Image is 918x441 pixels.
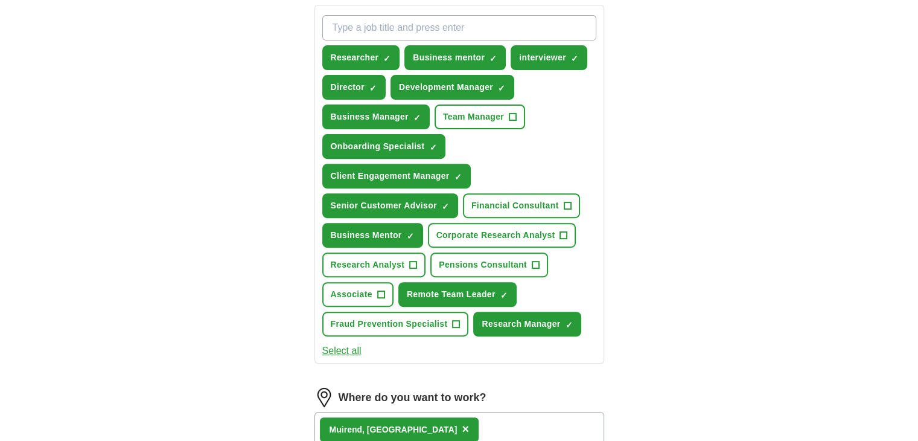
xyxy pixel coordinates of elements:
button: Fraud Prevention Specialist [322,312,469,336]
button: Corporate Research Analyst [428,223,576,248]
span: Pensions Consultant [439,259,527,271]
span: ✓ [454,172,462,182]
button: Business Mentor✓ [322,223,423,248]
span: Development Manager [399,81,493,94]
span: Onboarding Specialist [331,140,425,153]
button: Client Engagement Manager✓ [322,164,471,188]
button: Remote Team Leader✓ [398,282,517,307]
span: Corporate Research Analyst [436,229,555,242]
span: Client Engagement Manager [331,170,450,182]
button: interviewer✓ [511,45,587,70]
button: Pensions Consultant [430,253,548,277]
button: Business mentor✓ [404,45,506,70]
span: Remote Team Leader [407,288,496,301]
span: Business mentor [413,51,485,64]
span: ✓ [571,54,578,63]
button: Researcher✓ [322,45,400,70]
span: Business Mentor [331,229,402,242]
span: Associate [331,288,372,301]
button: Onboarding Specialist✓ [322,134,446,159]
span: Senior Customer Advisor [331,199,437,212]
button: Team Manager [435,105,525,129]
button: × [462,420,469,439]
span: Financial Consultant [471,199,559,212]
button: Business Manager✓ [322,105,430,129]
button: Senior Customer Advisor✓ [322,193,458,218]
span: Research Analyst [331,259,405,271]
span: ✓ [442,202,449,211]
span: Director [331,81,365,94]
span: Research Manager [482,318,560,330]
span: interviewer [519,51,566,64]
button: Select all [322,344,362,358]
span: ✓ [369,83,377,93]
span: ✓ [383,54,390,63]
label: Where do you want to work? [339,390,486,406]
span: ✓ [565,320,572,330]
button: Director✓ [322,75,386,100]
button: Financial Consultant [463,193,580,218]
span: Business Manager [331,111,409,123]
span: Fraud Prevention Specialist [331,318,448,330]
span: Researcher [331,51,379,64]
span: Team Manager [443,111,504,123]
span: ✓ [413,113,421,123]
button: Development Manager✓ [390,75,514,100]
button: Research Analyst [322,253,426,277]
span: ✓ [429,143,436,152]
span: × [462,422,469,436]
span: ✓ [407,231,414,241]
input: Type a job title and press enter [322,15,596,40]
button: Research Manager✓ [473,312,581,336]
img: location.png [314,388,334,407]
button: Associate [322,282,394,307]
span: ✓ [489,54,497,63]
span: ✓ [498,83,505,93]
div: Muirend, [GEOGRAPHIC_DATA] [330,423,457,436]
span: ✓ [500,291,508,300]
